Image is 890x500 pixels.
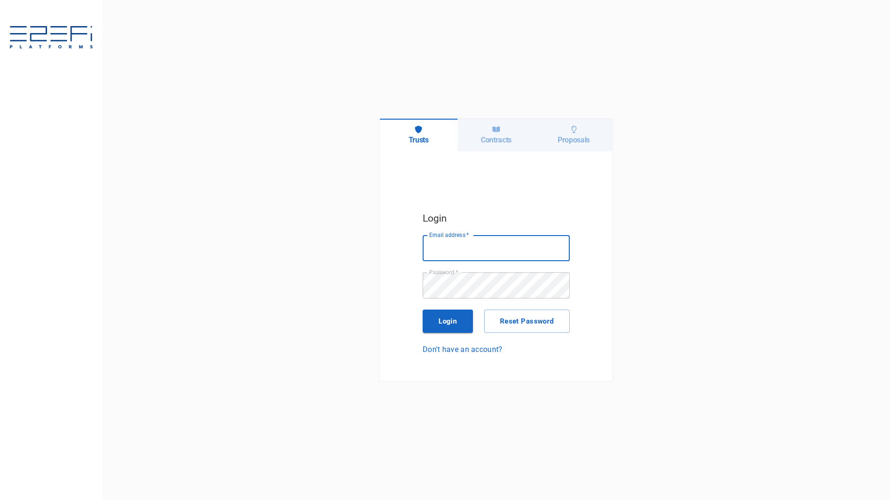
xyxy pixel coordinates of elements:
a: Don't have an account? [423,344,570,355]
button: Reset Password [484,310,570,333]
img: E2EFiPLATFORMS-7f06cbf9.svg [9,26,93,50]
h6: Contracts [481,135,512,144]
label: Email address [429,231,469,239]
h6: Trusts [409,135,429,144]
label: Password [429,268,458,276]
h5: Login [423,210,570,226]
button: Login [423,310,473,333]
h6: Proposals [558,135,590,144]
